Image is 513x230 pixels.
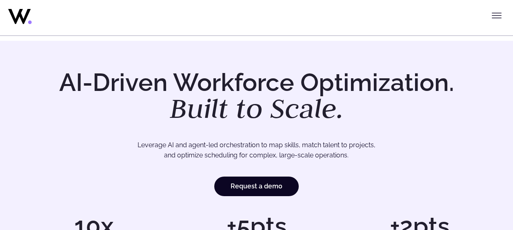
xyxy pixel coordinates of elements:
[214,177,299,196] a: Request a demo
[48,70,466,122] h1: AI-Driven Workforce Optimization.
[170,90,344,126] em: Built to Scale.
[40,140,473,161] p: Leverage AI and agent-led orchestration to map skills, match talent to projects, and optimize sch...
[489,7,505,24] button: Toggle menu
